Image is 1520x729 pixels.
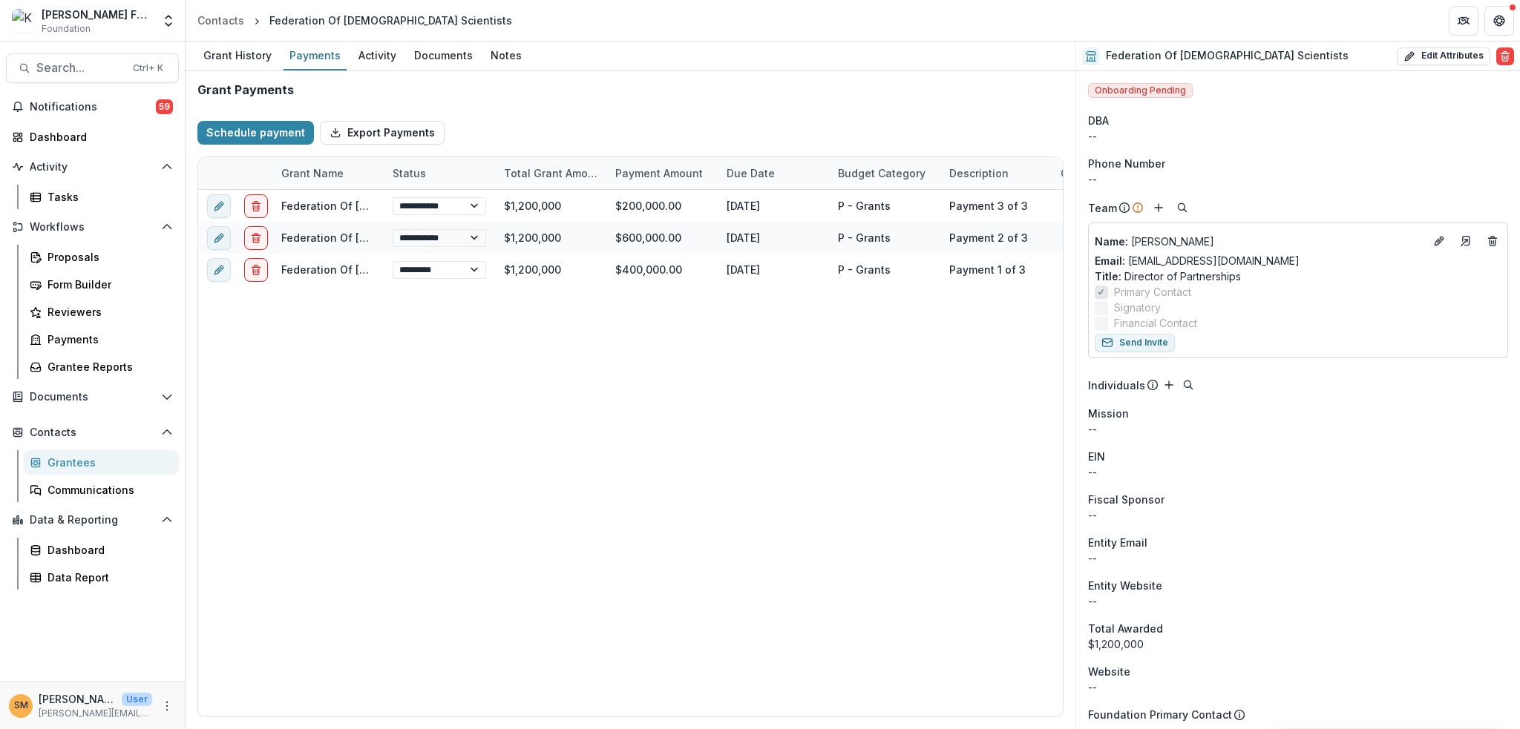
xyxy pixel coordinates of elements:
[6,385,179,409] button: Open Documents
[1095,253,1300,268] a: Email: [EMAIL_ADDRESS][DOMAIN_NAME]
[47,570,167,585] div: Data Report
[1397,47,1490,65] button: Edit Attributes
[284,42,347,70] a: Payments
[1088,578,1162,593] span: Entity Website
[6,155,179,179] button: Open Activity
[30,101,156,113] span: Notifications
[1114,300,1161,315] span: Signatory
[207,226,231,250] button: edit
[24,300,179,324] a: Reviewers
[1088,621,1163,636] span: Total Awarded
[47,331,167,347] div: Payments
[281,231,718,244] a: Federation Of [DEMOGRAPHIC_DATA] Scientists - 2025 - Internal Grant Concept Form
[606,157,718,189] div: Payment Amount
[1088,636,1508,652] div: $1,200,000
[1095,254,1125,267] span: Email:
[1088,664,1130,679] span: Website
[606,222,718,254] div: $600,000.00
[47,189,167,205] div: Tasks
[718,254,829,286] div: [DATE]
[244,226,268,250] button: delete
[1088,679,1508,695] div: --
[281,199,718,212] a: Federation Of [DEMOGRAPHIC_DATA] Scientists - 2025 - Internal Grant Concept Form
[1088,464,1508,480] div: --
[1160,376,1178,394] button: Add
[39,707,152,720] p: [PERSON_NAME][EMAIL_ADDRESS][PERSON_NAME][DOMAIN_NAME]
[269,13,512,28] div: Federation Of [DEMOGRAPHIC_DATA] Scientists
[718,157,829,189] div: Due Date
[495,190,606,222] div: $1,200,000
[30,426,155,439] span: Contacts
[1454,229,1478,253] a: Go to contact
[1052,157,1163,189] div: Comments
[606,254,718,286] div: $400,000.00
[47,249,167,265] div: Proposals
[1179,376,1197,394] button: Search
[485,42,528,70] a: Notes
[24,327,179,352] a: Payments
[1496,47,1514,65] button: Delete
[1088,492,1164,507] span: Fiscal Sponsor
[158,697,176,715] button: More
[244,194,268,218] button: delete
[606,190,718,222] div: $200,000.00
[47,304,167,320] div: Reviewers
[1088,128,1508,144] div: --
[1088,535,1147,550] span: Entity Email
[1095,270,1121,283] span: Title :
[1088,200,1117,216] p: Team
[1088,507,1508,523] div: --
[1088,707,1232,722] p: Foundation Primary Contact
[191,10,518,31] nav: breadcrumb
[24,272,179,297] a: Form Builder
[24,185,179,209] a: Tasks
[1114,315,1197,331] span: Financial Contact
[197,42,278,70] a: Grant History
[1484,232,1501,250] button: Deletes
[829,165,934,181] div: Budget Category
[1088,377,1145,393] p: Individuals
[1449,6,1478,36] button: Partners
[1088,449,1105,464] p: EIN
[353,44,402,66] div: Activity
[30,129,167,145] div: Dashboard
[949,230,1028,245] div: Payment 2 of 3
[718,190,829,222] div: [DATE]
[1430,232,1448,250] button: Edit
[495,165,606,181] div: Total Grant Amount
[949,262,1026,277] div: Payment 1 of 3
[1095,234,1424,249] p: [PERSON_NAME]
[24,478,179,502] a: Communications
[6,215,179,239] button: Open Workflows
[42,7,152,22] div: [PERSON_NAME] Foundation
[949,198,1028,214] div: Payment 3 of 3
[6,95,179,119] button: Notifications59
[408,42,479,70] a: Documents
[47,359,167,375] div: Grantee Reports
[47,482,167,498] div: Communications
[1088,83,1193,98] span: Onboarding Pending
[1114,284,1191,300] span: Primary Contact
[940,165,1018,181] div: Description
[1150,199,1167,217] button: Add
[30,221,155,234] span: Workflows
[207,258,231,282] button: edit
[838,198,891,214] div: P - Grants
[197,121,314,145] button: Schedule payment
[1088,593,1508,609] div: --
[6,508,179,532] button: Open Data & Reporting
[158,6,179,36] button: Open entity switcher
[384,157,495,189] div: Status
[1095,268,1501,284] p: Director of Partnerships
[6,420,179,444] button: Open Contacts
[12,9,36,33] img: Kapor Foundation
[829,157,940,189] div: Budget Category
[6,125,179,149] a: Dashboard
[14,701,28,710] div: Subina Mahal
[197,44,278,66] div: Grant History
[1052,165,1124,181] div: Comments
[36,61,124,75] span: Search...
[384,165,435,181] div: Status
